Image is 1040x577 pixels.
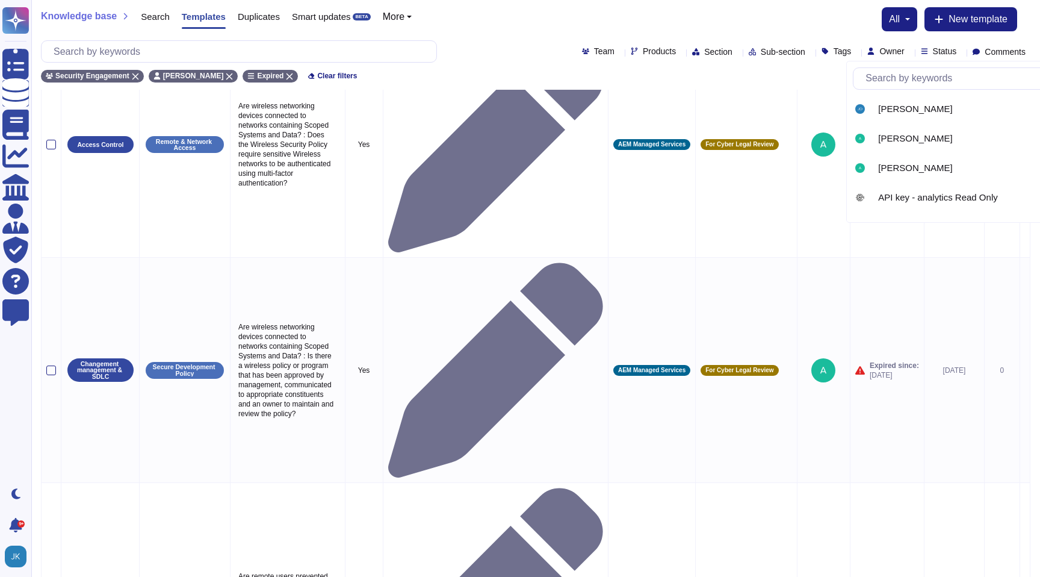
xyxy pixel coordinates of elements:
[350,366,378,375] p: Yes
[870,370,919,380] span: [DATE]
[17,520,25,528] div: 9+
[878,163,952,173] span: [PERSON_NAME]
[141,12,170,21] span: Search
[2,543,35,570] button: user
[761,48,805,56] span: Sub-section
[257,72,283,80] span: Expired
[933,47,957,55] span: Status
[870,361,919,370] span: Expired since:
[594,47,614,55] span: Team
[889,14,910,24] button: all
[55,72,129,80] span: Security Engagement
[855,163,865,173] img: user
[350,140,378,149] p: Yes
[924,7,1017,31] button: New template
[705,367,773,373] span: For Cyber Legal Review
[985,48,1026,56] span: Comments
[853,131,873,146] div: Alice Kim
[811,133,835,157] img: user
[48,41,436,62] input: Search by keywords
[889,14,900,24] span: all
[5,546,26,567] img: user
[618,367,686,373] span: AEM Managed Services
[879,47,904,55] span: Owner
[383,12,412,22] button: More
[163,72,224,80] span: [PERSON_NAME]
[853,102,873,116] div: Adam Johnson
[235,98,340,191] p: Are wireless networking devices connected to networks containing Scoped Systems and Data? : Does ...
[41,11,117,21] span: Knowledge base
[150,139,220,151] p: Remote & Network Access
[643,47,676,55] span: Products
[77,142,123,148] p: Access Control
[72,361,129,380] p: Changement management & SDLC
[878,192,997,203] span: API key - analytics Read Only
[317,72,357,80] span: Clear filters
[618,142,686,148] span: AEM Managed Services
[855,134,865,143] img: user
[292,12,351,21] span: Smart updates
[834,47,852,55] span: Tags
[182,12,226,21] span: Templates
[705,142,773,148] span: For Cyber Legal Review
[853,161,873,175] div: Anthony Stranack
[855,104,865,114] img: user
[989,366,1015,375] div: 0
[383,12,404,22] span: More
[704,48,732,56] span: Section
[811,358,835,382] img: user
[853,190,873,205] div: API key - analytics Read Only
[150,364,220,376] p: Secure Development Policy
[238,12,280,21] span: Duplicates
[878,104,952,114] span: [PERSON_NAME]
[353,13,370,20] div: BETA
[929,366,979,375] div: [DATE]
[949,14,1007,24] span: New template
[235,319,340,422] p: Are wireless networking devices connected to networks containing Scoped Systems and Data? : Is th...
[855,193,865,202] img: user
[878,133,952,144] span: [PERSON_NAME]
